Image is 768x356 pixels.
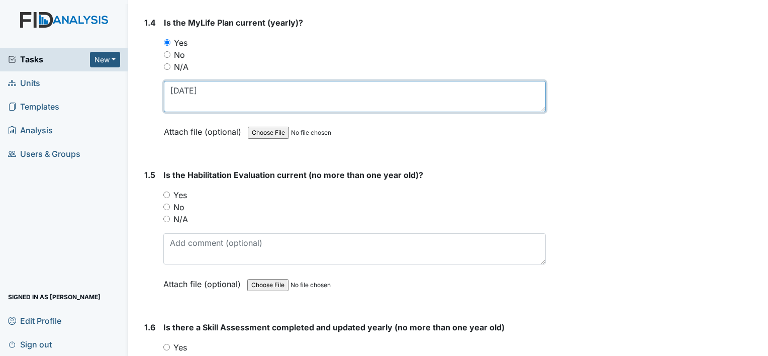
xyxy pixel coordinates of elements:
[8,53,90,65] a: Tasks
[173,213,188,225] label: N/A
[8,146,80,162] span: Users & Groups
[174,49,185,61] label: No
[8,313,61,328] span: Edit Profile
[164,18,303,28] span: Is the MyLife Plan current (yearly)?
[174,61,188,73] label: N/A
[8,75,40,91] span: Units
[8,123,53,138] span: Analysis
[144,17,156,29] label: 1.4
[163,273,245,290] label: Attach file (optional)
[163,170,423,180] span: Is the Habilitation Evaluation current (no more than one year old)?
[163,204,170,210] input: No
[163,344,170,350] input: Yes
[163,192,170,198] input: Yes
[8,336,52,352] span: Sign out
[164,51,170,58] input: No
[164,120,245,138] label: Attach file (optional)
[144,321,155,333] label: 1.6
[174,37,187,49] label: Yes
[173,201,184,213] label: No
[163,216,170,222] input: N/A
[164,39,170,46] input: Yes
[173,189,187,201] label: Yes
[144,169,155,181] label: 1.5
[8,289,101,305] span: Signed in as [PERSON_NAME]
[173,341,187,353] label: Yes
[90,52,120,67] button: New
[163,322,505,332] span: Is there a Skill Assessment completed and updated yearly (no more than one year old)
[164,63,170,70] input: N/A
[8,99,59,115] span: Templates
